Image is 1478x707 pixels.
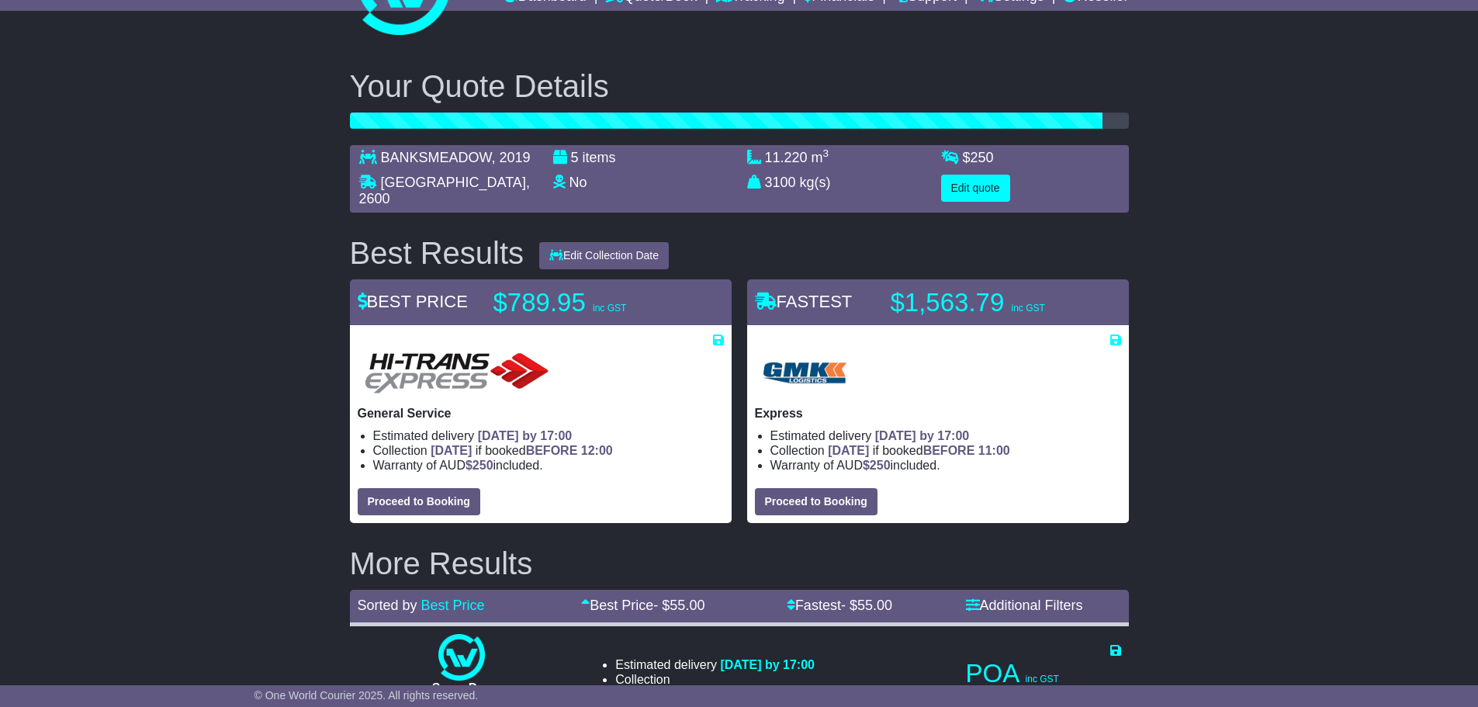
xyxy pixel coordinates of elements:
[857,598,892,613] span: 55.00
[823,147,829,159] sup: 3
[358,598,417,613] span: Sorted by
[863,459,891,472] span: $
[478,429,573,442] span: [DATE] by 17:00
[539,242,669,269] button: Edit Collection Date
[583,150,616,165] span: items
[358,292,468,311] span: BEST PRICE
[466,459,493,472] span: $
[770,428,1121,443] li: Estimated delivery
[812,150,829,165] span: m
[1026,674,1059,684] span: inc GST
[381,175,526,190] span: [GEOGRAPHIC_DATA]
[581,444,613,457] span: 12:00
[800,175,831,190] span: kg(s)
[254,689,479,702] span: © One World Courier 2025. All rights reserved.
[966,658,1121,689] p: POA
[571,150,579,165] span: 5
[581,598,704,613] a: Best Price- $55.00
[569,175,587,190] span: No
[342,236,532,270] div: Best Results
[720,658,815,671] span: [DATE] by 17:00
[492,150,531,165] span: , 2019
[941,175,1010,202] button: Edit quote
[670,598,704,613] span: 55.00
[891,287,1085,318] p: $1,563.79
[373,458,724,473] li: Warranty of AUD included.
[923,444,975,457] span: BEFORE
[963,150,994,165] span: $
[966,598,1083,613] a: Additional Filters
[373,443,724,458] li: Collection
[359,175,530,207] span: , 2600
[431,444,612,457] span: if booked
[765,150,808,165] span: 11.220
[971,150,994,165] span: 250
[755,488,877,515] button: Proceed to Booking
[875,429,970,442] span: [DATE] by 17:00
[870,459,891,472] span: 250
[755,348,854,398] img: GMK Logistics: Express
[755,406,1121,421] p: Express
[381,150,492,165] span: BANKSMEADOW
[350,546,1129,581] h2: More Results
[978,444,1010,457] span: 11:00
[526,444,578,457] span: BEFORE
[472,459,493,472] span: 250
[438,634,485,681] img: One World Courier: Same Day Nationwide(quotes take 0.5-1 hour)
[841,598,892,613] span: - $
[373,428,724,443] li: Estimated delivery
[787,598,892,613] a: Fastest- $55.00
[615,657,815,672] li: Estimated delivery
[493,287,687,318] p: $789.95
[1011,303,1044,314] span: inc GST
[431,444,472,457] span: [DATE]
[653,598,704,613] span: - $
[358,406,724,421] p: General Service
[350,69,1129,103] h2: Your Quote Details
[755,292,853,311] span: FASTEST
[828,444,869,457] span: [DATE]
[615,672,815,687] li: Collection
[593,303,626,314] span: inc GST
[770,458,1121,473] li: Warranty of AUD included.
[770,443,1121,458] li: Collection
[358,348,556,398] img: HiTrans: General Service
[358,488,480,515] button: Proceed to Booking
[828,444,1009,457] span: if booked
[765,175,796,190] span: 3100
[421,598,485,613] a: Best Price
